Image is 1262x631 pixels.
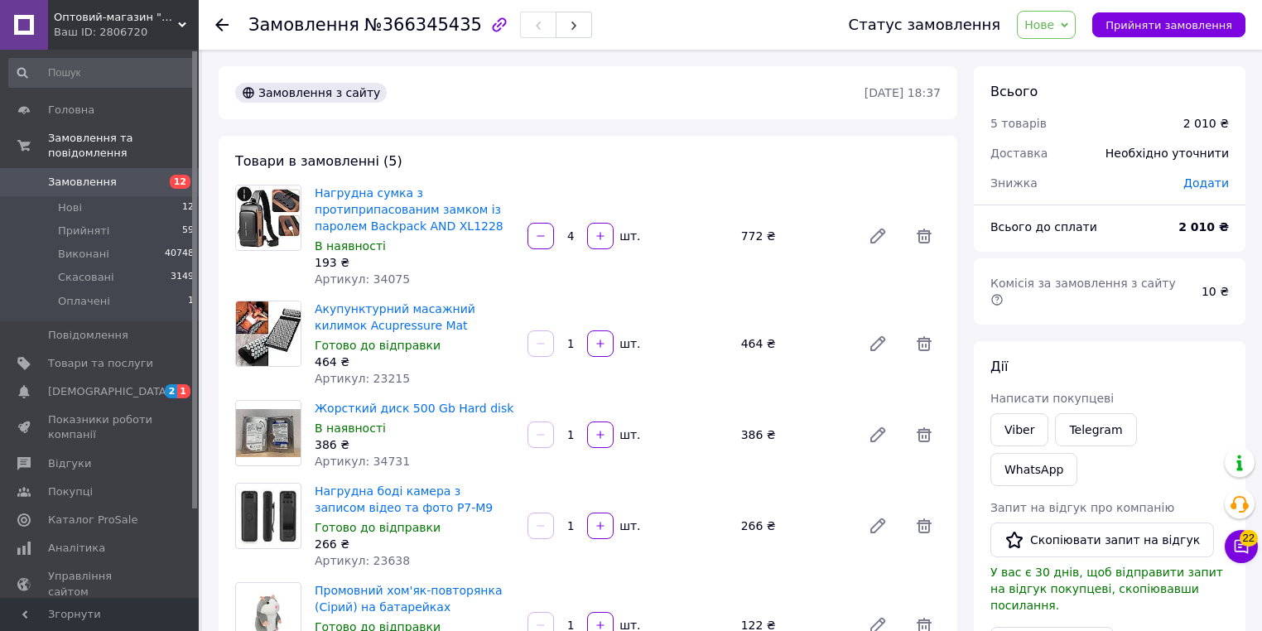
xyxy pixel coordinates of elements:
[248,15,359,35] span: Замовлення
[177,384,190,398] span: 1
[315,455,410,468] span: Артикул: 34731
[48,356,153,371] span: Товари та послуги
[236,301,301,366] img: Акупунктурний масажний килимок Acupressure Mat
[861,219,894,253] a: Редагувати
[315,554,410,567] span: Артикул: 23638
[48,131,199,161] span: Замовлення та повідомлення
[238,484,300,548] img: Нагрудна боді камера з записом відео та фото P7-M9
[364,15,482,35] span: №366345435
[315,302,475,332] a: Акупунктурний масажний килимок Acupressure Mat
[1092,12,1245,37] button: Прийняти замовлення
[1105,19,1232,31] span: Прийняти замовлення
[58,224,109,238] span: Прийняті
[990,523,1214,557] button: Скопіювати запит на відгук
[908,509,941,542] span: Видалити
[315,354,514,370] div: 464 ₴
[615,335,642,352] div: шт.
[182,224,194,238] span: 59
[315,402,513,415] a: Жорсткий диск 500 Gb Hard disk
[188,294,194,309] span: 1
[990,566,1223,612] span: У вас є 30 днів, щоб відправити запит на відгук покупцеві, скопіювавши посилання.
[861,418,894,451] a: Редагувати
[990,220,1097,234] span: Всього до сплати
[48,513,137,527] span: Каталог ProSale
[48,175,117,190] span: Замовлення
[849,17,1001,33] div: Статус замовлення
[48,384,171,399] span: [DEMOGRAPHIC_DATA]
[1183,115,1229,132] div: 2 010 ₴
[1178,220,1229,234] b: 2 010 ₴
[235,83,387,103] div: Замовлення з сайту
[315,186,503,233] a: Нагрудна сумка з протиприпасованим замком із паролем Backpack AND XL1228
[48,569,153,599] span: Управління сайтом
[236,409,301,457] img: Жорсткий диск 500 Gb Hard disk
[48,484,93,499] span: Покупці
[990,117,1047,130] span: 5 товарів
[165,247,194,262] span: 40748
[908,327,941,360] span: Видалити
[990,147,1048,160] span: Доставка
[615,228,642,244] div: шт.
[54,25,199,40] div: Ваш ID: 2806720
[58,270,114,285] span: Скасовані
[58,247,109,262] span: Виконані
[182,200,194,215] span: 12
[908,219,941,253] span: Видалити
[48,456,91,471] span: Відгуки
[990,277,1179,306] span: Комісія за замовлення з сайту
[315,254,514,271] div: 193 ₴
[315,339,441,352] span: Готово до відправки
[1096,135,1239,171] div: Необхідно уточнити
[236,185,301,250] img: Нагрудна сумка з протиприпасованим замком із паролем Backpack AND XL1228
[990,413,1048,446] a: Viber
[735,514,855,537] div: 266 ₴
[908,418,941,451] span: Видалити
[1024,18,1054,31] span: Нове
[165,384,178,398] span: 2
[1055,413,1136,446] a: Telegram
[315,584,503,614] a: Промовний хом'як-повторянка (Сірий) на батарейках
[990,501,1174,514] span: Запит на відгук про компанію
[8,58,195,88] input: Пошук
[990,84,1038,99] span: Всього
[171,270,194,285] span: 3149
[615,426,642,443] div: шт.
[315,484,493,514] a: Нагрудна боді камера з записом відео та фото P7-M9
[865,86,941,99] time: [DATE] 18:37
[615,518,642,534] div: шт.
[48,541,105,556] span: Аналітика
[315,421,386,435] span: В наявності
[315,372,410,385] span: Артикул: 23215
[58,200,82,215] span: Нові
[861,509,894,542] a: Редагувати
[235,153,402,169] span: Товари в замовленні (5)
[1192,273,1239,310] div: 10 ₴
[54,10,178,25] span: Оптовий-магазин "Юг-Опт"
[315,239,386,253] span: В наявності
[48,328,128,343] span: Повідомлення
[58,294,110,309] span: Оплачені
[315,436,514,453] div: 386 ₴
[861,327,894,360] a: Редагувати
[1225,530,1258,563] button: Чат з покупцем22
[170,175,190,189] span: 12
[315,536,514,552] div: 266 ₴
[735,332,855,355] div: 464 ₴
[215,17,229,33] div: Повернутися назад
[315,272,410,286] span: Артикул: 34075
[990,392,1114,405] span: Написати покупцеві
[315,521,441,534] span: Готово до відправки
[990,359,1008,374] span: Дії
[48,103,94,118] span: Головна
[1240,530,1258,547] span: 22
[990,453,1077,486] a: WhatsApp
[990,176,1038,190] span: Знижка
[735,224,855,248] div: 772 ₴
[48,412,153,442] span: Показники роботи компанії
[1183,176,1229,190] span: Додати
[735,423,855,446] div: 386 ₴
